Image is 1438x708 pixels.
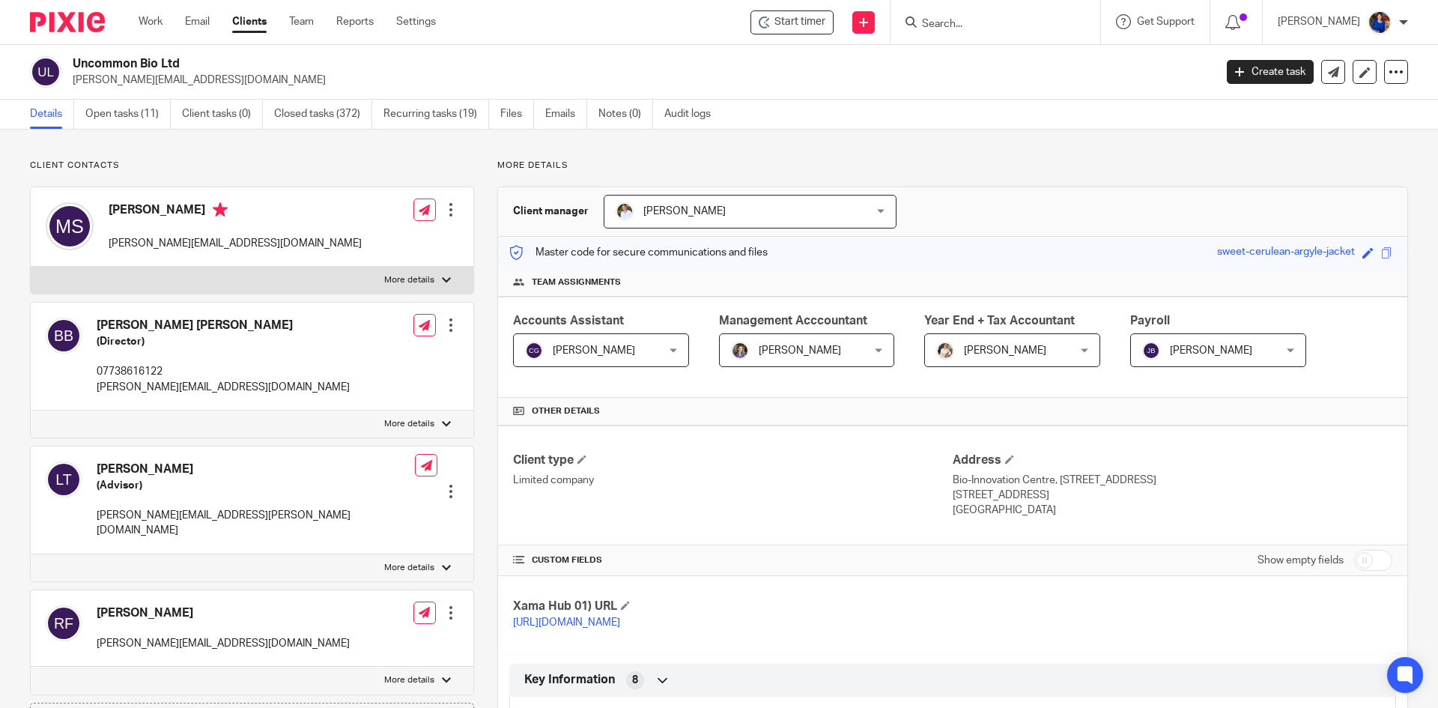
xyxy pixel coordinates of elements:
p: [PERSON_NAME][EMAIL_ADDRESS][DOMAIN_NAME] [73,73,1204,88]
p: [PERSON_NAME][EMAIL_ADDRESS][DOMAIN_NAME] [109,236,362,251]
a: Emails [545,100,587,129]
h3: Client manager [513,204,589,219]
a: Email [185,14,210,29]
p: More details [384,274,434,286]
img: Nicole.jpeg [1368,10,1392,34]
img: svg%3E [46,462,82,497]
span: Accounts Assistant [513,315,624,327]
img: svg%3E [46,202,94,250]
h4: [PERSON_NAME] [109,202,362,221]
a: [URL][DOMAIN_NAME] [513,617,620,628]
h4: [PERSON_NAME] [PERSON_NAME] [97,318,350,333]
a: Clients [232,14,267,29]
h5: (Director) [97,334,350,349]
span: [PERSON_NAME] [1170,345,1252,356]
span: Payroll [1130,315,1170,327]
a: Team [289,14,314,29]
label: Show empty fields [1258,553,1344,568]
a: Reports [336,14,374,29]
img: 1530183611242%20(1).jpg [731,342,749,360]
span: Key Information [524,672,615,688]
img: svg%3E [1142,342,1160,360]
p: [PERSON_NAME][EMAIL_ADDRESS][DOMAIN_NAME] [97,380,350,395]
i: Primary [213,202,228,217]
span: 8 [632,673,638,688]
p: [STREET_ADDRESS] [953,488,1392,503]
p: More details [384,418,434,430]
h2: Uncommon Bio Ltd [73,56,978,72]
div: sweet-cerulean-argyle-jacket [1217,244,1355,261]
h5: (Advisor) [97,478,415,493]
span: Team assignments [532,276,621,288]
a: Create task [1227,60,1314,84]
p: [PERSON_NAME] [1278,14,1360,29]
img: svg%3E [30,56,61,88]
a: Audit logs [664,100,722,129]
p: 07738616122 [97,364,350,379]
a: Settings [396,14,436,29]
p: More details [384,562,434,574]
span: Management Acccountant [719,315,867,327]
p: [PERSON_NAME][EMAIL_ADDRESS][PERSON_NAME][DOMAIN_NAME] [97,508,415,539]
p: More details [384,674,434,686]
a: Details [30,100,74,129]
p: Master code for secure communications and files [509,245,768,260]
h4: Client type [513,453,953,468]
p: Limited company [513,473,953,488]
h4: Xama Hub 01) URL [513,599,953,614]
p: More details [497,160,1408,172]
p: Bio-Innovation Centre, [STREET_ADDRESS] [953,473,1392,488]
input: Search [920,18,1055,31]
img: svg%3E [46,318,82,354]
a: Recurring tasks (19) [383,100,489,129]
a: Closed tasks (372) [274,100,372,129]
span: [PERSON_NAME] [643,206,726,217]
span: [PERSON_NAME] [964,345,1046,356]
img: Kayleigh%20Henson.jpeg [936,342,954,360]
h4: [PERSON_NAME] [97,605,350,621]
a: Work [139,14,163,29]
a: Open tasks (11) [85,100,171,129]
span: [PERSON_NAME] [759,345,841,356]
div: Uncommon Bio Ltd [750,10,834,34]
p: [PERSON_NAME][EMAIL_ADDRESS][DOMAIN_NAME] [97,636,350,651]
h4: Address [953,453,1392,468]
h4: CUSTOM FIELDS [513,554,953,566]
a: Notes (0) [598,100,653,129]
img: svg%3E [525,342,543,360]
span: Start timer [774,14,825,30]
a: Files [500,100,534,129]
span: Other details [532,405,600,417]
p: Client contacts [30,160,474,172]
span: Get Support [1137,16,1195,27]
a: Client tasks (0) [182,100,263,129]
img: svg%3E [46,605,82,641]
img: Pixie [30,12,105,32]
p: [GEOGRAPHIC_DATA] [953,503,1392,518]
img: sarah-royle.jpg [616,202,634,220]
h4: [PERSON_NAME] [97,462,415,477]
span: [PERSON_NAME] [553,345,635,356]
span: Year End + Tax Accountant [924,315,1075,327]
